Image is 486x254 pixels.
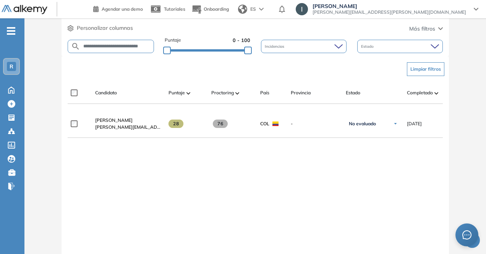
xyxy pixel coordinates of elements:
[164,6,185,12] span: Tutoriales
[346,89,360,96] span: Estado
[10,63,13,70] span: R
[238,5,247,14] img: world
[260,89,269,96] span: País
[68,24,133,32] button: Personalizar columnas
[407,89,433,96] span: Completado
[261,40,347,53] div: Incidencias
[265,44,286,49] span: Incidencias
[407,62,444,76] button: Limpiar filtros
[235,92,239,94] img: [missing "en.ARROW_ALT" translation]
[409,25,443,33] button: Más filtros
[77,24,133,32] span: Personalizar columnas
[95,117,162,124] a: [PERSON_NAME]
[313,9,466,15] span: [PERSON_NAME][EMAIL_ADDRESS][PERSON_NAME][DOMAIN_NAME]
[102,6,143,12] span: Agendar una demo
[272,121,279,126] img: COL
[95,89,117,96] span: Candidato
[233,37,250,44] span: 0 - 100
[260,120,269,127] span: COL
[168,89,185,96] span: Puntaje
[259,8,264,11] img: arrow
[462,230,471,239] span: message
[191,1,229,18] button: Onboarding
[165,37,181,44] span: Puntaje
[213,120,228,128] span: 76
[2,5,47,15] img: Logo
[71,42,80,51] img: SEARCH_ALT
[407,120,422,127] span: [DATE]
[357,40,443,53] div: Estado
[93,4,143,13] a: Agendar una demo
[211,89,234,96] span: Proctoring
[168,120,183,128] span: 28
[393,121,398,126] img: Ícono de flecha
[434,92,438,94] img: [missing "en.ARROW_ALT" translation]
[7,30,15,32] i: -
[349,121,376,127] span: No evaluado
[186,92,190,94] img: [missing "en.ARROW_ALT" translation]
[313,3,466,9] span: [PERSON_NAME]
[291,120,340,127] span: -
[409,25,435,33] span: Más filtros
[291,89,311,96] span: Provincia
[95,124,162,131] span: [PERSON_NAME][EMAIL_ADDRESS][DOMAIN_NAME]
[95,117,133,123] span: [PERSON_NAME]
[250,6,256,13] span: ES
[204,6,229,12] span: Onboarding
[361,44,375,49] span: Estado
